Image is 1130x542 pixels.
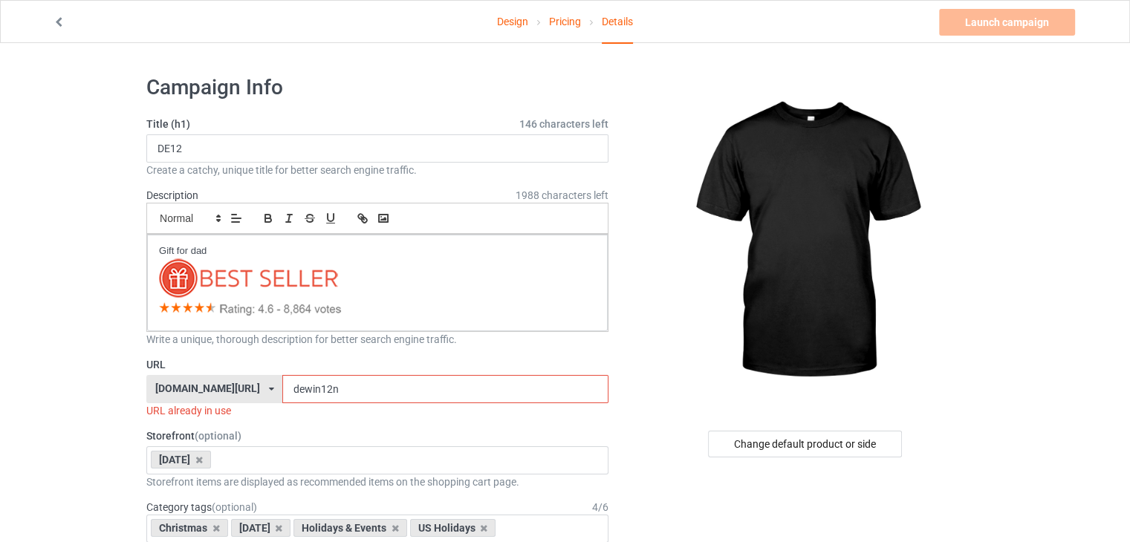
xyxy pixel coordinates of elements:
a: Pricing [549,1,581,42]
div: Christmas [151,519,228,537]
div: [DOMAIN_NAME][URL] [155,383,260,394]
div: Holidays & Events [293,519,407,537]
label: URL [146,357,608,372]
div: Storefront items are displayed as recommended items on the shopping cart page. [146,474,608,489]
img: VfcSQov.png [159,258,346,318]
div: Write a unique, thorough description for better search engine traffic. [146,332,608,347]
label: Category tags [146,500,257,515]
div: [DATE] [151,451,211,468]
span: 146 characters left [519,117,608,131]
h1: Campaign Info [146,74,608,101]
div: Create a catchy, unique title for better search engine traffic. [146,163,608,177]
div: [DATE] [231,519,291,537]
div: URL already in use [146,403,608,418]
p: Gift for dad [159,244,596,258]
a: Design [497,1,528,42]
div: Details [602,1,633,44]
span: (optional) [212,501,257,513]
div: Change default product or side [708,431,902,457]
label: Storefront [146,428,608,443]
span: (optional) [195,430,241,442]
label: Description [146,189,198,201]
label: Title (h1) [146,117,608,131]
div: US Holidays [410,519,496,537]
div: 4 / 6 [592,500,608,515]
span: 1988 characters left [516,188,608,203]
